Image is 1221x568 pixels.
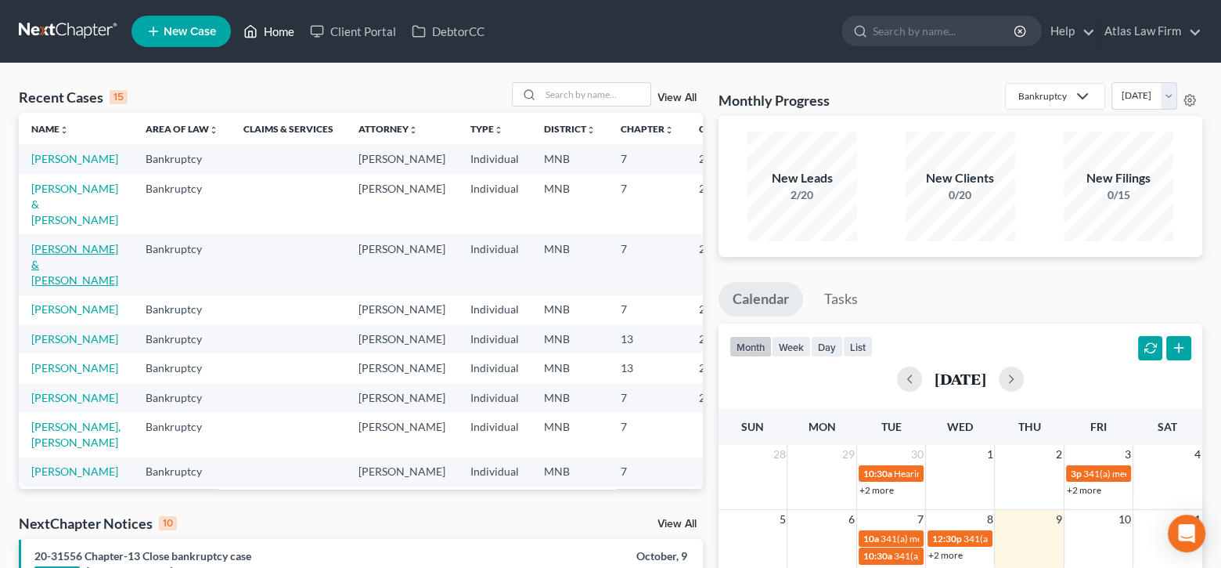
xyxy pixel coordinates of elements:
td: MNB [531,144,608,173]
div: Open Intercom Messenger [1168,515,1205,552]
span: 341(a) meeting for [PERSON_NAME] [963,533,1115,544]
td: MNB [531,383,608,412]
a: [PERSON_NAME], [PERSON_NAME] [31,420,121,449]
td: 25-42547 [686,234,762,295]
div: 10 [159,516,177,530]
td: Individual [458,487,531,516]
a: [PERSON_NAME] [31,361,118,374]
td: [PERSON_NAME] [346,487,458,516]
a: [PERSON_NAME] & [PERSON_NAME] [31,242,118,287]
span: 9 [1054,510,1064,529]
span: 3 [1123,445,1133,464]
input: Search by name... [873,16,1016,45]
td: 7 [608,174,686,234]
span: 10:30a [863,550,892,562]
a: Attorneyunfold_more [358,123,418,135]
div: Bankruptcy [1018,89,1067,103]
a: Case Nounfold_more [699,123,749,135]
span: 8 [985,510,994,529]
a: Atlas Law Firm [1097,17,1201,45]
td: Individual [458,458,531,487]
td: 25-43169 [686,144,762,173]
td: Individual [458,383,531,412]
a: [PERSON_NAME] [31,332,118,346]
td: Individual [458,144,531,173]
span: Sun [741,420,764,433]
a: Nameunfold_more [31,123,69,135]
a: Chapterunfold_more [621,123,674,135]
a: Client Portal [302,17,404,45]
a: +2 more [928,549,963,561]
td: [PERSON_NAME] [346,174,458,234]
a: Help [1043,17,1095,45]
td: Bankruptcy [133,412,231,457]
i: unfold_more [59,125,69,135]
i: unfold_more [209,125,218,135]
a: View All [657,92,697,103]
td: 13 [608,487,686,516]
div: New Filings [1064,169,1173,187]
td: Bankruptcy [133,353,231,382]
div: Recent Cases [19,88,128,107]
span: Fri [1090,420,1107,433]
td: Individual [458,234,531,295]
span: Mon [809,420,836,433]
td: Bankruptcy [133,174,231,234]
span: Thu [1018,420,1041,433]
i: unfold_more [665,125,674,135]
a: 20-31556 Chapter-13 Close bankruptcy case [34,549,251,563]
div: NextChapter Notices [19,514,177,533]
td: [PERSON_NAME] [346,383,458,412]
span: Hearing for [PERSON_NAME] & [PERSON_NAME] [894,468,1099,479]
td: 7 [608,383,686,412]
span: 30 [909,445,925,464]
td: [PERSON_NAME] [346,295,458,324]
span: 10a [863,533,879,544]
span: Sat [1158,420,1177,433]
td: Individual [458,324,531,353]
td: Bankruptcy [133,458,231,487]
div: New Leads [747,169,857,187]
a: [PERSON_NAME] & [PERSON_NAME] [31,182,118,226]
a: [PERSON_NAME] [31,465,118,478]
span: 341(a) meeting for [PERSON_NAME] & [PERSON_NAME] [894,550,1128,562]
td: Bankruptcy [133,383,231,412]
span: 4 [1193,445,1202,464]
td: Individual [458,174,531,234]
td: 24-41443 [686,324,762,353]
td: Bankruptcy [133,295,231,324]
td: 25-32887 [686,487,762,516]
td: 7 [608,295,686,324]
span: 12:30p [932,533,962,544]
div: 15 [110,90,128,104]
div: 0/20 [906,187,1015,203]
td: MNB [531,295,608,324]
a: Area of Lawunfold_more [146,123,218,135]
h2: [DATE] [935,371,986,387]
span: 3p [1071,468,1082,479]
span: 5 [777,510,787,529]
button: day [811,336,843,357]
td: 7 [608,234,686,295]
span: New Case [164,26,216,38]
td: Bankruptcy [133,324,231,353]
td: MNB [531,458,608,487]
a: +2 more [1067,484,1101,496]
a: [PERSON_NAME] [31,391,118,404]
span: 6 [847,510,856,529]
span: 28 [771,445,787,464]
td: 25-43015 [686,295,762,324]
span: 7 [916,510,925,529]
a: [PERSON_NAME] [31,302,118,316]
span: 2 [1054,445,1064,464]
span: 10:30a [863,468,892,479]
td: [PERSON_NAME] [346,144,458,173]
td: MNB [531,412,608,457]
td: 13 [608,324,686,353]
div: 2/20 [747,187,857,203]
td: [PERSON_NAME] [346,324,458,353]
span: 10 [1117,510,1133,529]
td: MNB [531,324,608,353]
td: [PERSON_NAME] [346,412,458,457]
a: Districtunfold_more [544,123,596,135]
